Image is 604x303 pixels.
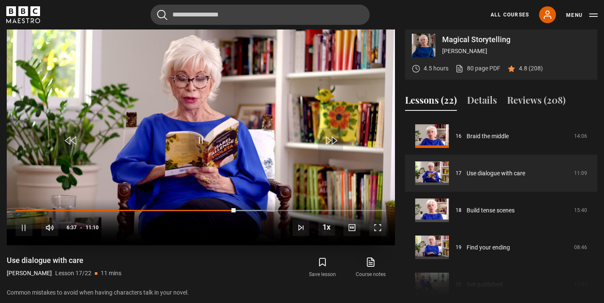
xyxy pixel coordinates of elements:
a: All Courses [491,11,529,19]
video-js: Video Player [7,27,395,245]
button: Next Lesson [293,219,309,236]
svg: BBC Maestro [6,6,40,23]
button: Toggle navigation [566,11,598,19]
input: Search [150,5,370,25]
h1: Use dialogue with care [7,255,121,265]
button: Save lesson [298,255,346,280]
p: Common mistakes to avoid when having characters talk in your novel. [7,288,395,297]
div: Progress Bar [16,210,386,212]
a: Braid the middle [467,132,509,141]
button: Reviews (208) [507,93,566,111]
p: [PERSON_NAME] [442,47,591,56]
p: 4.5 hours [424,64,448,73]
button: Captions [344,219,360,236]
a: 80 page PDF [455,64,500,73]
button: Pause [16,219,32,236]
span: 11:10 [86,220,99,235]
a: Build tense scenes [467,206,515,215]
p: [PERSON_NAME] [7,269,52,278]
p: Lesson 17/22 [55,269,91,278]
button: Submit the search query [157,10,167,20]
p: 4.8 (208) [519,64,543,73]
a: Course notes [347,255,395,280]
button: Lessons (22) [405,93,457,111]
a: Use dialogue with care [467,169,525,178]
a: Find your ending [467,243,510,252]
p: Magical Storytelling [442,36,591,43]
span: - [80,225,82,231]
button: Mute [41,219,58,236]
p: 11 mins [101,269,121,278]
button: Details [467,93,497,111]
span: 6:37 [67,220,77,235]
button: Fullscreen [369,219,386,236]
button: Playback Rate [318,219,335,236]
